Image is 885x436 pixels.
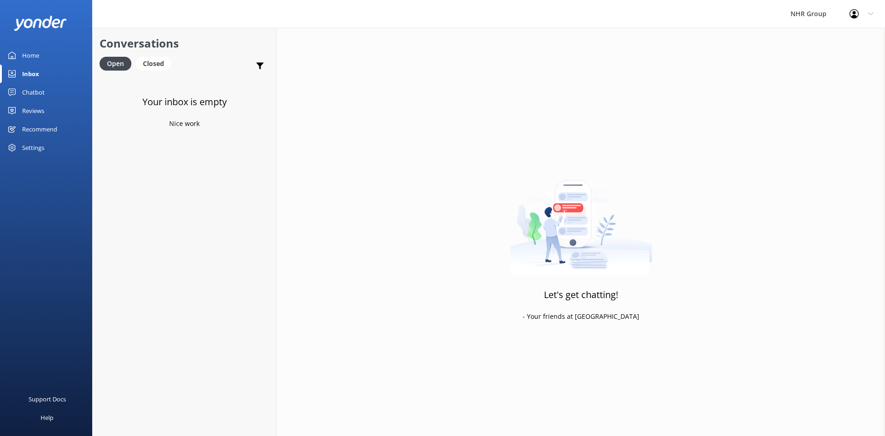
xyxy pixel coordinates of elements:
[22,138,44,157] div: Settings
[22,46,39,65] div: Home
[136,57,171,71] div: Closed
[29,390,66,408] div: Support Docs
[22,65,39,83] div: Inbox
[136,58,176,68] a: Closed
[100,35,269,52] h2: Conversations
[169,119,200,129] p: Nice work
[100,58,136,68] a: Open
[142,95,227,109] h3: Your inbox is empty
[22,102,44,120] div: Reviews
[14,16,67,31] img: yonder-white-logo.png
[510,161,652,276] img: artwork of a man stealing a conversation from at giant smartphone
[523,311,639,322] p: - Your friends at [GEOGRAPHIC_DATA]
[100,57,131,71] div: Open
[22,83,45,102] div: Chatbot
[41,408,53,427] div: Help
[544,287,618,302] h3: Let's get chatting!
[22,120,57,138] div: Recommend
